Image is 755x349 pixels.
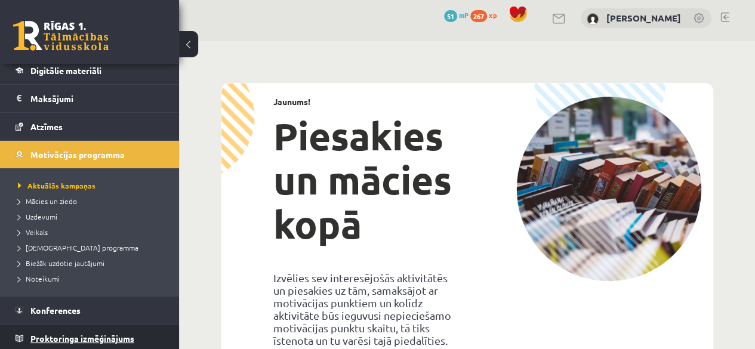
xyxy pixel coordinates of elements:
a: Aktuālās kampaņas [18,180,167,191]
span: Biežāk uzdotie jautājumi [18,258,104,268]
a: Rīgas 1. Tālmācības vidusskola [13,21,109,51]
a: Atzīmes [16,113,164,140]
a: Motivācijas programma [16,141,164,168]
a: Uzdevumi [18,211,167,222]
a: Mācies un ziedo [18,196,167,206]
span: [DEMOGRAPHIC_DATA] programma [18,243,138,252]
span: Digitālie materiāli [30,65,101,76]
span: Uzdevumi [18,212,57,221]
a: Veikals [18,227,167,237]
a: Konferences [16,297,164,324]
a: 267 xp [470,10,503,20]
p: Izvēlies sev interesējošās aktivitātēs un piesakies uz tām, samaksājot ar motivācijas punktiem un... [273,271,458,347]
span: 51 [444,10,457,22]
a: Biežāk uzdotie jautājumi [18,258,167,268]
span: Mācies un ziedo [18,196,77,206]
span: Konferences [30,305,81,316]
img: Anna Enija Kozlinska [587,13,599,25]
span: xp [489,10,497,20]
span: Veikals [18,227,48,237]
span: mP [459,10,469,20]
a: Noteikumi [18,273,167,284]
a: [PERSON_NAME] [606,12,681,24]
a: Digitālie materiāli [16,57,164,84]
a: 51 mP [444,10,469,20]
a: [DEMOGRAPHIC_DATA] programma [18,242,167,253]
span: Atzīmes [30,121,63,132]
img: campaign-image-1c4f3b39ab1f89d1fca25a8facaab35ebc8e40cf20aedba61fd73fb4233361ac.png [516,97,701,281]
a: Maksājumi [16,85,164,112]
span: Noteikumi [18,274,60,283]
legend: Maksājumi [30,85,164,112]
span: 267 [470,10,487,22]
span: Proktoringa izmēģinājums [30,333,134,344]
strong: Jaunums! [273,96,310,107]
span: Aktuālās kampaņas [18,181,95,190]
h1: Piesakies un mācies kopā [273,114,458,246]
span: Motivācijas programma [30,149,125,160]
